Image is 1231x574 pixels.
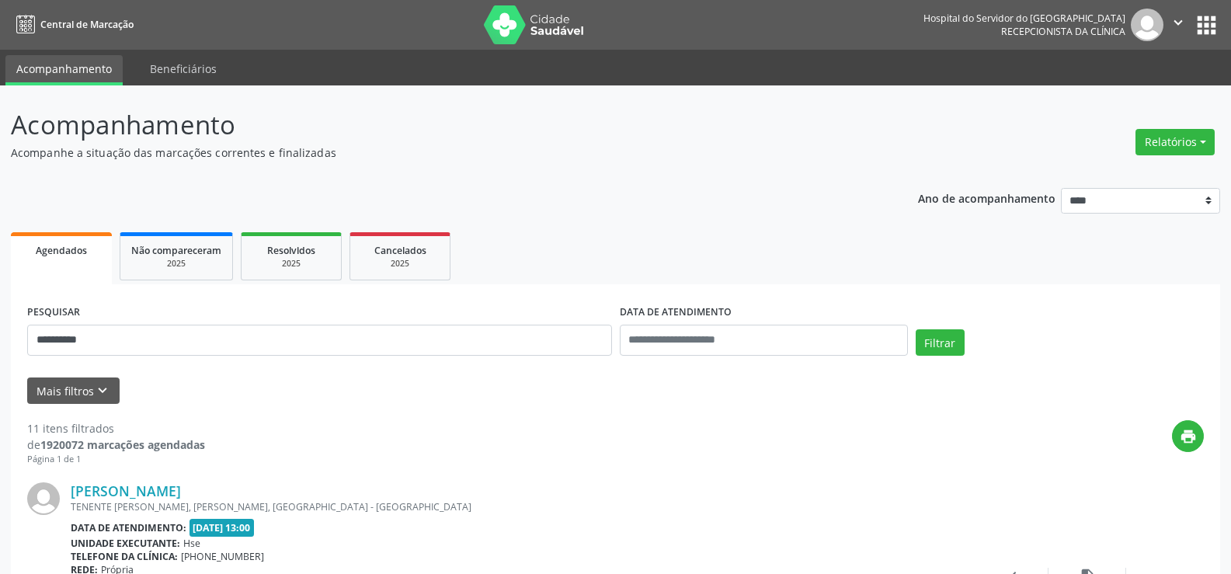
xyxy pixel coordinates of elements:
div: 11 itens filtrados [27,420,205,437]
p: Acompanhamento [11,106,857,144]
a: Beneficiários [139,55,228,82]
a: Acompanhamento [5,55,123,85]
p: Ano de acompanhamento [918,188,1055,207]
img: img [27,482,60,515]
button:  [1163,9,1193,41]
b: Telefone da clínica: [71,550,178,563]
a: [PERSON_NAME] [71,482,181,499]
i:  [1170,14,1187,31]
button: Relatórios [1135,129,1215,155]
span: Agendados [36,244,87,257]
div: 2025 [131,258,221,270]
label: DATA DE ATENDIMENTO [620,301,732,325]
i: keyboard_arrow_down [94,382,111,399]
img: img [1131,9,1163,41]
div: Página 1 de 1 [27,453,205,466]
div: de [27,437,205,453]
span: Não compareceram [131,244,221,257]
p: Acompanhe a situação das marcações correntes e finalizadas [11,144,857,161]
span: Central de Marcação [40,18,134,31]
b: Unidade executante: [71,537,180,550]
b: Data de atendimento: [71,521,186,534]
a: Central de Marcação [11,12,134,37]
span: Resolvidos [267,244,315,257]
button: apps [1193,12,1220,39]
div: 2025 [361,258,439,270]
label: PESQUISAR [27,301,80,325]
i: print [1180,428,1197,445]
div: TENENTE [PERSON_NAME], [PERSON_NAME], [GEOGRAPHIC_DATA] - [GEOGRAPHIC_DATA] [71,500,971,513]
span: [DATE] 13:00 [190,519,255,537]
div: Hospital do Servidor do [GEOGRAPHIC_DATA] [923,12,1125,25]
span: Hse [183,537,200,550]
span: [PHONE_NUMBER] [181,550,264,563]
strong: 1920072 marcações agendadas [40,437,205,452]
div: 2025 [252,258,330,270]
button: print [1172,420,1204,452]
span: Cancelados [374,244,426,257]
button: Mais filtroskeyboard_arrow_down [27,377,120,405]
button: Filtrar [916,329,965,356]
span: Recepcionista da clínica [1001,25,1125,38]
